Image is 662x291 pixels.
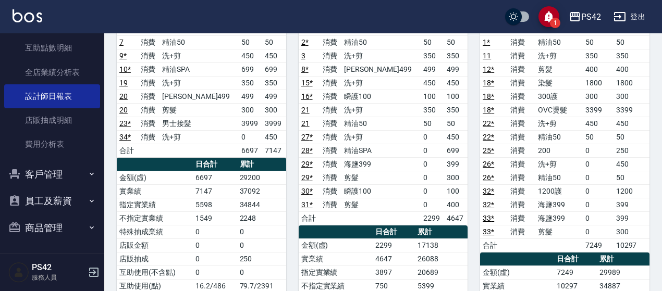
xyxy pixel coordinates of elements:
td: 消費 [138,103,160,117]
a: 11 [483,52,491,60]
td: 1200 [614,184,649,198]
td: 實業績 [299,252,373,265]
td: 4647 [444,211,468,225]
a: 20 [119,106,128,114]
td: 消費 [508,225,535,238]
td: 洗+剪 [160,49,239,62]
td: 4647 [373,252,415,265]
td: 0 [239,130,262,144]
td: 0 [193,225,237,238]
td: 34844 [237,198,286,211]
td: 消費 [508,171,535,184]
th: 日合計 [193,158,237,171]
td: 0 [421,184,444,198]
td: 消費 [320,103,341,117]
th: 日合計 [373,225,415,239]
td: 300 [239,103,262,117]
p: 服務人員 [32,273,85,282]
a: 20 [119,92,128,100]
td: 200 [535,144,583,157]
a: 21 [301,119,310,128]
td: 精油50 [341,117,421,130]
td: 實業績 [117,184,193,198]
td: 消費 [320,130,341,144]
a: 設計師日報表 [4,84,100,108]
td: 0 [421,130,444,144]
td: 50 [614,171,649,184]
td: 0 [583,198,613,211]
td: 400 [614,62,649,76]
td: 精油50 [160,35,239,49]
td: 29989 [597,265,649,279]
td: 指定實業績 [117,198,193,211]
td: 消費 [320,49,341,62]
td: 37092 [237,184,286,198]
td: 洗+剪 [535,49,583,62]
td: 350 [421,49,444,62]
td: 消費 [508,62,535,76]
th: 累計 [415,225,468,239]
td: 精油50 [535,171,583,184]
td: OVC燙髮 [535,103,583,117]
td: 1549 [193,211,237,225]
td: 消費 [138,62,160,76]
td: 0 [193,252,237,265]
a: 互助點數明細 [4,36,100,60]
td: 699 [239,62,262,76]
td: 350 [614,49,649,62]
td: 0 [583,171,613,184]
a: 7 [119,38,124,46]
td: 剪髮 [341,171,421,184]
td: 消費 [138,49,160,62]
td: 消費 [508,103,535,117]
td: 250 [237,252,286,265]
td: 100 [421,90,444,103]
td: 300 [444,171,468,184]
td: 300 [583,90,613,103]
td: 消費 [320,171,341,184]
td: 2299 [421,211,444,225]
td: 消費 [508,198,535,211]
td: 350 [262,76,286,90]
td: 0 [583,157,613,171]
td: 499 [421,62,444,76]
h5: PS42 [32,262,85,273]
td: 450 [614,157,649,171]
td: 0 [421,171,444,184]
td: 海鹽399 [341,157,421,171]
td: 399 [614,198,649,211]
div: PS42 [581,10,601,23]
td: 17138 [415,238,468,252]
td: 海鹽399 [535,211,583,225]
td: 洗+剪 [341,103,421,117]
span: 1 [550,18,560,28]
td: 消費 [320,198,341,211]
td: 29200 [237,171,286,184]
td: 金額(虛) [299,238,373,252]
img: Logo [13,9,42,22]
td: 消費 [508,144,535,157]
td: 5598 [193,198,237,211]
td: 300護 [535,90,583,103]
td: 399 [614,211,649,225]
td: 300 [614,90,649,103]
td: 洗+剪 [160,130,239,144]
img: Person [8,262,29,283]
td: 50 [444,117,468,130]
td: 金額(虛) [117,171,193,184]
td: 洗+剪 [535,157,583,171]
td: 50 [583,130,613,144]
td: 消費 [138,117,160,130]
td: 400 [583,62,613,76]
td: 消費 [508,117,535,130]
td: 消費 [138,76,160,90]
td: 300 [614,225,649,238]
td: 250 [614,144,649,157]
td: 1800 [614,76,649,90]
td: 0 [237,265,286,279]
a: 全店業績分析表 [4,60,100,84]
td: 50 [421,35,444,49]
td: 350 [239,76,262,90]
td: 消費 [508,130,535,144]
td: 499 [262,90,286,103]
